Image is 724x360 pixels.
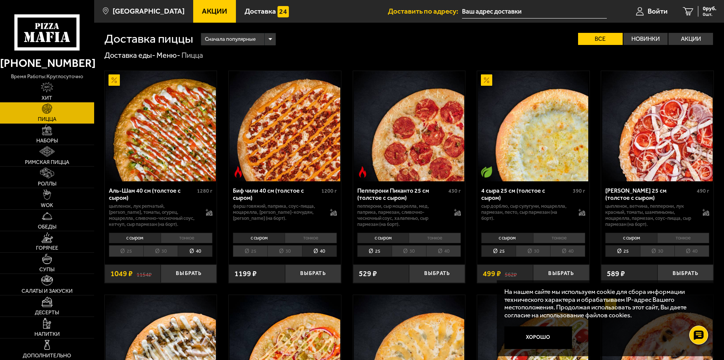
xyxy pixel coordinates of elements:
[109,245,143,257] li: 25
[205,32,256,46] span: Сначала популярные
[321,188,337,194] span: 1200 г
[353,71,465,181] a: Острое блюдоПепперони Пиканто 25 см (толстое с сыром)
[38,181,56,187] span: Роллы
[285,233,337,243] li: тонкое
[302,245,337,257] li: 40
[233,233,285,243] li: с сыром
[136,270,152,278] s: 1154 ₽
[392,245,426,257] li: 30
[533,264,589,283] button: Выбрать
[481,166,492,178] img: Вегетарианское блюдо
[178,245,212,257] li: 40
[623,33,668,45] label: Новинки
[602,71,713,181] img: Петровская 25 см (толстое с сыром)
[668,33,713,45] label: Акции
[481,187,571,201] div: 4 сыра 25 см (толстое с сыром)
[657,233,709,243] li: тонкое
[573,188,585,194] span: 390 г
[703,6,716,11] span: 0 руб.
[105,71,217,181] a: АкционныйАль-Шам 40 см (толстое с сыром)
[42,96,52,101] span: Хит
[245,8,276,15] span: Доставка
[359,270,377,278] span: 529 ₽
[104,51,155,60] a: Доставка еды-
[38,117,56,122] span: Пицца
[22,289,73,294] span: Салаты и закуски
[697,188,709,194] span: 490 г
[533,233,585,243] li: тонкое
[38,224,56,230] span: Обеды
[233,187,319,201] div: Биф чили 40 см (толстое с сыром)
[481,203,571,221] p: сыр дорблю, сыр сулугуни, моцарелла, пармезан, песто, сыр пармезан (на борт).
[409,264,465,283] button: Выбрать
[157,51,180,60] a: Меню-
[357,187,447,201] div: Пепперони Пиканто 25 см (толстое с сыром)
[105,71,216,181] img: Аль-Шам 40 см (толстое с сыром)
[278,6,289,17] img: 15daf4d41897b9f0e9f617042186c801.svg
[481,74,492,86] img: Акционный
[504,326,572,349] button: Хорошо
[109,233,161,243] li: с сыром
[462,5,607,19] input: Ваш адрес доставки
[23,353,71,358] span: Дополнительно
[233,166,244,178] img: Острое блюдо
[516,245,550,257] li: 30
[448,188,461,194] span: 430 г
[36,246,58,251] span: Горячее
[267,245,302,257] li: 30
[357,166,368,178] img: Острое блюдо
[607,270,625,278] span: 589 ₽
[478,71,588,181] img: 4 сыра 25 см (толстое с сыром)
[110,270,133,278] span: 1049 ₽
[285,264,341,283] button: Выбрать
[674,245,709,257] li: 40
[233,245,267,257] li: 25
[25,160,69,165] span: Римская пицца
[161,264,217,283] button: Выбрать
[181,51,203,60] div: Пицца
[234,270,257,278] span: 1199 ₽
[229,71,340,181] img: Биф чили 40 см (толстое с сыром)
[229,71,341,181] a: Острое блюдоБиф чили 40 см (толстое с сыром)
[605,233,657,243] li: с сыром
[481,233,533,243] li: с сыром
[109,187,195,201] div: Аль-Шам 40 см (толстое с сыром)
[601,71,713,181] a: Петровская 25 см (толстое с сыром)
[41,203,53,208] span: WOK
[605,203,695,227] p: цыпленок, ветчина, пепперони, лук красный, томаты, шампиньоны, моцарелла, пармезан, соус-пицца, с...
[34,332,60,337] span: Напитки
[354,71,464,181] img: Пепперони Пиканто 25 см (толстое с сыром)
[104,33,193,45] h1: Доставка пиццы
[161,233,213,243] li: тонкое
[409,233,461,243] li: тонкое
[640,245,674,257] li: 30
[109,203,198,227] p: цыпленок, лук репчатый, [PERSON_NAME], томаты, огурец, моцарелла, сливочно-чесночный соус, кетчуп...
[605,187,695,201] div: [PERSON_NAME] 25 см (толстое с сыром)
[109,74,120,86] img: Акционный
[36,138,58,144] span: Наборы
[357,245,392,257] li: 25
[35,310,59,315] span: Десерты
[657,264,713,283] button: Выбрать
[143,245,178,257] li: 30
[426,245,461,257] li: 40
[550,245,585,257] li: 40
[504,288,702,319] p: На нашем сайте мы используем cookie для сбора информации технического характера и обрабатываем IP...
[357,233,409,243] li: с сыром
[605,245,640,257] li: 25
[481,245,516,257] li: 25
[483,270,501,278] span: 499 ₽
[477,71,589,181] a: АкционныйВегетарианское блюдо4 сыра 25 см (толстое с сыром)
[39,267,54,272] span: Супы
[388,8,462,15] span: Доставить по адресу:
[578,33,623,45] label: Все
[357,203,447,227] p: пепперони, сыр Моцарелла, мед, паприка, пармезан, сливочно-чесночный соус, халапеньо, сыр пармеза...
[113,8,184,15] span: [GEOGRAPHIC_DATA]
[197,188,212,194] span: 1280 г
[202,8,227,15] span: Акции
[648,8,668,15] span: Войти
[505,270,517,278] s: 562 ₽
[233,203,322,221] p: фарш говяжий, паприка, соус-пицца, моцарелла, [PERSON_NAME]-кочудян, [PERSON_NAME] (на борт).
[703,12,716,17] span: 0 шт.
